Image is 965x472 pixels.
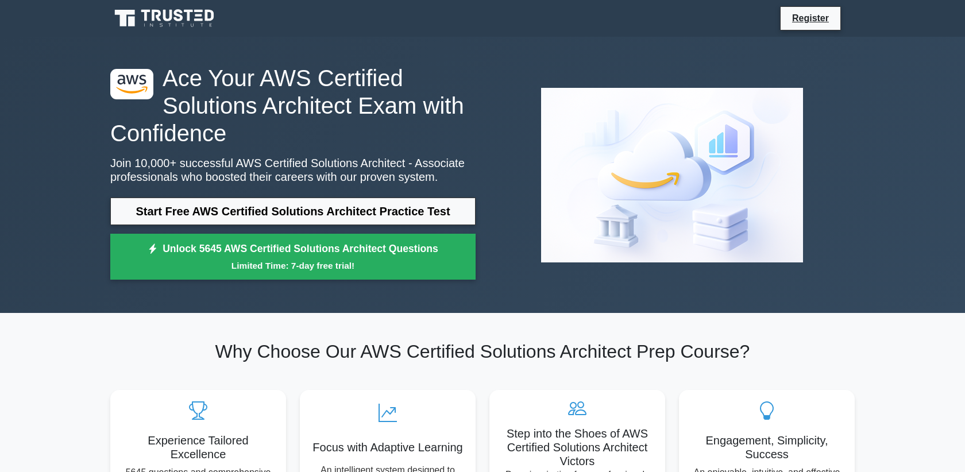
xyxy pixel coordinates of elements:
a: Start Free AWS Certified Solutions Architect Practice Test [110,198,476,225]
h1: Ace Your AWS Certified Solutions Architect Exam with Confidence [110,64,476,147]
small: Limited Time: 7-day free trial! [125,259,461,272]
h5: Focus with Adaptive Learning [309,440,466,454]
h5: Step into the Shoes of AWS Certified Solutions Architect Victors [499,427,656,468]
img: AWS Certified Solutions Architect - Associate Preview [532,79,812,272]
a: Register [785,11,836,25]
p: Join 10,000+ successful AWS Certified Solutions Architect - Associate professionals who boosted t... [110,156,476,184]
h5: Experience Tailored Excellence [119,434,277,461]
a: Unlock 5645 AWS Certified Solutions Architect QuestionsLimited Time: 7-day free trial! [110,234,476,280]
h5: Engagement, Simplicity, Success [688,434,846,461]
h2: Why Choose Our AWS Certified Solutions Architect Prep Course? [110,341,855,362]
